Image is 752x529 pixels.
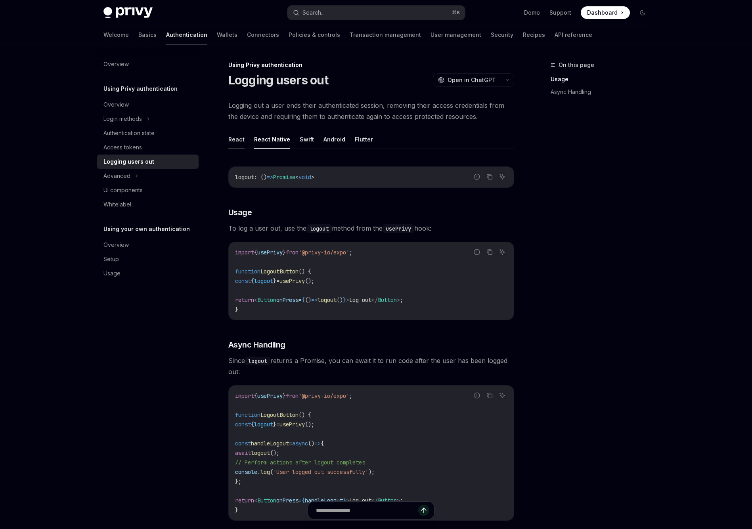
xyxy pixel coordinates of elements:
span: Dashboard [587,9,618,17]
span: { [302,497,305,504]
div: UI components [103,185,143,195]
a: Overview [97,57,199,71]
button: Search...⌘K [287,6,465,20]
span: void [299,174,311,181]
h5: Using Privy authentication [103,84,178,94]
span: = [276,421,279,428]
a: Recipes [523,25,545,44]
div: Overview [103,59,129,69]
a: Security [491,25,513,44]
span: logout [318,296,337,304]
span: { [302,296,305,304]
span: from [286,392,299,399]
span: onPress [276,296,299,304]
a: User management [431,25,481,44]
code: logout [306,224,332,233]
span: console [235,468,257,476]
span: Logging out a user ends their authenticated session, removing their access credentials from the d... [228,100,514,122]
span: ( [270,468,273,476]
span: => [311,296,318,304]
span: < [254,497,257,504]
h1: Logging users out [228,73,328,87]
a: Access tokens [97,140,199,155]
span: } [235,306,238,313]
button: Ask AI [497,247,507,257]
span: </ [371,497,378,504]
span: logout [254,277,273,285]
span: Button [257,497,276,504]
span: = [276,277,279,285]
span: await [235,449,251,456]
span: = [299,497,302,504]
span: Since returns a Promise, you can await it to run code after the user has been logged out: [228,355,514,377]
span: } [273,421,276,428]
span: Open in ChatGPT [448,76,496,84]
div: Advanced [103,171,130,181]
span: < [254,296,257,304]
span: logout [251,449,270,456]
button: Flutter [355,130,373,149]
span: => [267,174,273,181]
span: Log out [349,497,371,504]
span: from [286,249,299,256]
span: = [289,440,292,447]
h5: Using your own authentication [103,224,190,234]
span: Button [378,296,397,304]
span: ; [400,497,403,504]
span: () [305,296,311,304]
span: LogoutButton [260,268,299,275]
span: = [299,296,302,304]
span: < [295,174,299,181]
span: > [397,296,400,304]
span: log [260,468,270,476]
span: (); [270,449,279,456]
div: Login methods [103,114,142,124]
div: Setup [103,254,119,264]
span: To log a user out, use the method from the hook: [228,223,514,234]
div: Overview [103,100,129,109]
span: (); [305,421,314,428]
div: Usage [103,269,121,278]
span: LogoutButton [260,411,299,418]
a: Authentication state [97,126,199,140]
button: Ask AI [497,390,507,401]
span: usePrivy [279,421,305,428]
button: Open in ChatGPT [433,73,501,87]
a: Whitelabel [97,197,199,212]
button: Android [323,130,345,149]
span: // Perform actions after logout completes [235,459,365,466]
div: Logging users out [103,157,154,166]
a: Dashboard [581,6,630,19]
span: () { [299,411,311,418]
span: ; [349,249,352,256]
button: Report incorrect code [472,390,482,401]
span: usePrivy [279,277,305,285]
button: Report incorrect code [472,247,482,257]
span: return [235,296,254,304]
span: (); [305,277,314,285]
span: }; [235,478,241,485]
span: } [343,497,346,504]
span: ; [349,392,352,399]
span: return [235,497,254,504]
span: usePrivy [257,249,283,256]
a: Support [549,9,571,17]
span: 'User logged out successfully' [273,468,368,476]
span: logout [254,421,273,428]
span: async [292,440,308,447]
span: > [346,296,349,304]
span: > [346,497,349,504]
span: Log out [349,296,371,304]
button: React [228,130,245,149]
button: Ask AI [497,172,507,182]
span: Async Handling [228,339,285,350]
span: () { [299,268,311,275]
span: } [283,249,286,256]
a: Wallets [217,25,237,44]
span: } [343,296,346,304]
a: Usage [97,266,199,281]
a: API reference [555,25,592,44]
a: Setup [97,252,199,266]
span: onPress [276,497,299,504]
span: => [314,440,321,447]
